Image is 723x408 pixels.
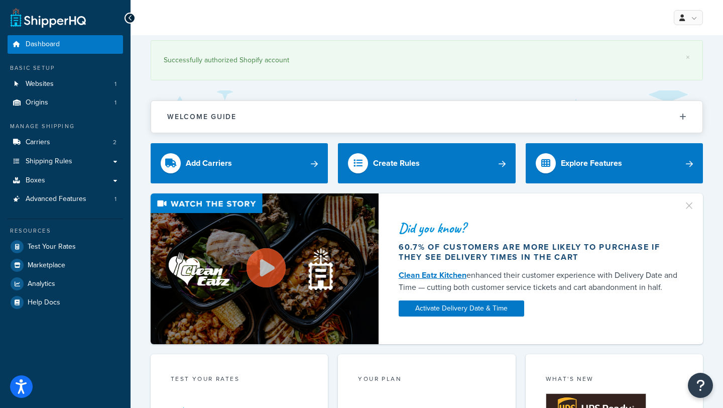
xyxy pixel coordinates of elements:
a: Help Docs [8,293,123,312]
div: Basic Setup [8,64,123,72]
span: Test Your Rates [28,243,76,251]
a: Websites1 [8,75,123,93]
div: Explore Features [561,156,622,170]
div: Add Carriers [186,156,232,170]
div: Resources [8,227,123,235]
span: Help Docs [28,298,60,307]
a: Carriers2 [8,133,123,152]
span: Analytics [28,280,55,288]
h2: Welcome Guide [167,113,236,121]
div: Create Rules [373,156,420,170]
a: Origins1 [8,93,123,112]
a: Advanced Features1 [8,190,123,209]
div: Your Plan [358,374,495,386]
span: 1 [114,98,116,107]
div: What's New [546,374,683,386]
a: Shipping Rules [8,152,123,171]
a: × [686,53,690,61]
span: Boxes [26,176,45,185]
div: 60.7% of customers are more likely to purchase if they see delivery times in the cart [399,242,679,262]
li: Carriers [8,133,123,152]
li: Advanced Features [8,190,123,209]
div: enhanced their customer experience with Delivery Date and Time — cutting both customer service ti... [399,269,679,293]
a: Activate Delivery Date & Time [399,300,524,317]
span: Advanced Features [26,195,86,203]
div: Did you know? [399,221,679,235]
a: Marketplace [8,256,123,274]
span: Marketplace [28,261,65,270]
span: 1 [114,195,116,203]
span: 1 [114,80,116,88]
span: Dashboard [26,40,60,49]
div: Manage Shipping [8,122,123,131]
a: Add Carriers [151,143,328,183]
span: Shipping Rules [26,157,72,166]
span: Carriers [26,138,50,147]
a: Analytics [8,275,123,293]
li: Origins [8,93,123,112]
a: Explore Features [526,143,703,183]
div: Successfully authorized Shopify account [164,53,690,67]
li: Websites [8,75,123,93]
div: Test your rates [171,374,308,386]
a: Dashboard [8,35,123,54]
button: Open Resource Center [688,373,713,398]
img: Video thumbnail [151,193,379,344]
span: 2 [113,138,116,147]
a: Test Your Rates [8,238,123,256]
a: Create Rules [338,143,515,183]
span: Websites [26,80,54,88]
a: Clean Eatz Kitchen [399,269,466,281]
button: Welcome Guide [151,101,702,133]
span: Origins [26,98,48,107]
a: Boxes [8,171,123,190]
